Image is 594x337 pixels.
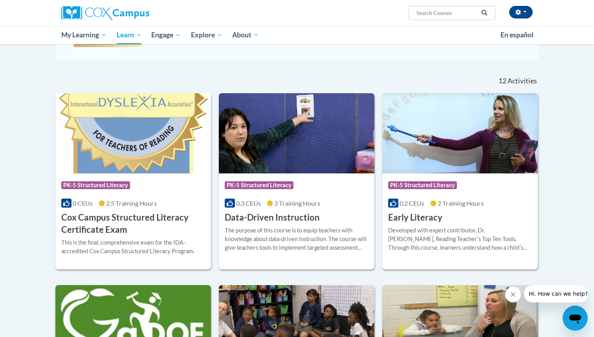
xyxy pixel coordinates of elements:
a: Cox Campus [61,6,211,20]
span: PK-5 Structured Literacy [61,181,130,189]
a: Course LogoPK-5 Structured Literacy0 CEUs2.5 Training Hours Cox Campus Structured Literacy Certif... [55,93,211,269]
iframe: Message from company [524,285,588,302]
div: Main menu [49,26,544,44]
span: En español [500,31,533,39]
img: Course Logo [219,93,374,173]
h3: Cox Campus Structured Literacy Certificate Exam [61,212,205,236]
span: 12 [499,77,506,85]
span: 0.2 CEUs [400,199,424,207]
span: Engage [151,30,181,40]
a: Course LogoPK-5 Structured Literacy0.2 CEUs2 Training Hours Early LiteracyDeveloped with expert c... [382,93,538,269]
img: Course Logo [55,93,211,173]
h3: Early Literacy [388,212,442,224]
iframe: Close message [505,287,521,302]
button: Search [478,8,490,18]
img: Course Logo [382,93,538,173]
h3: Data-Driven Instruction [225,212,320,224]
a: Learn [112,26,147,44]
a: En español [495,27,539,43]
img: Cox Campus [61,6,149,20]
span: About [232,30,259,40]
span: 0 CEUs [73,199,93,207]
a: About [227,26,264,44]
a: My Learning [56,26,112,44]
div: The purpose of this course is to equip teachers with knowledge about data-driven instruction. The... [225,226,368,252]
div: Developed with expert contributor, Dr. [PERSON_NAME], Reading Teacherʹs Top Ten Tools. Through th... [388,226,532,252]
span: 3 Training Hours [274,199,320,207]
span: Explore [191,30,222,40]
span: Learn [117,30,141,40]
div: This is the final, comprehensive exam for the IDA-accredited Cox Campus Structured Literacy Program. [61,238,205,256]
button: Account Settings [509,6,533,18]
input: Search Courses [416,8,478,18]
span: Activities [508,77,537,85]
span: 0.3 CEUs [236,199,261,207]
span: PK-5 Structured Literacy [225,181,293,189]
span: My Learning [61,30,106,40]
span: 2.5 Training Hours [106,199,157,207]
iframe: Button to launch messaging window [563,306,588,331]
a: Engage [146,26,186,44]
a: Course LogoPK-5 Structured Literacy0.3 CEUs3 Training Hours Data-Driven InstructionThe purpose of... [219,93,374,269]
span: PK-5 Structured Literacy [388,181,457,189]
a: Explore [186,26,227,44]
span: 2 Training Hours [438,199,484,207]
